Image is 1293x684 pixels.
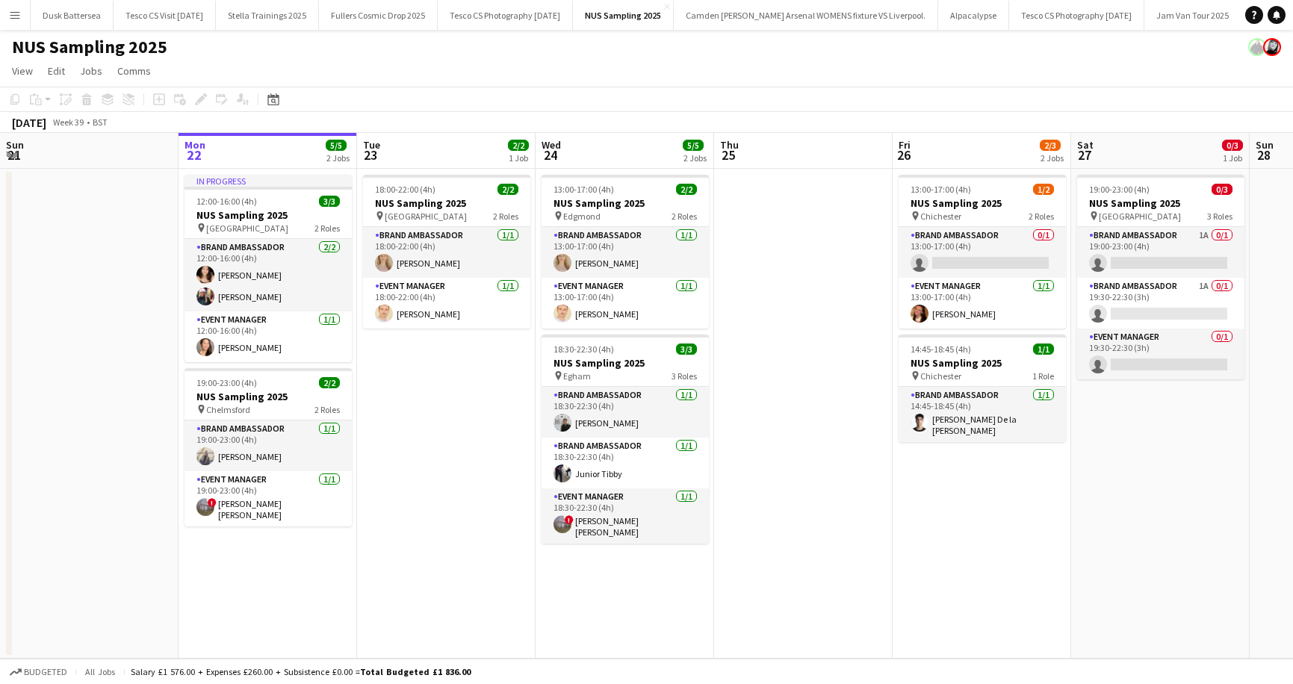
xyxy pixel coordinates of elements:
[206,223,288,234] span: [GEOGRAPHIC_DATA]
[7,664,69,680] button: Budgeted
[6,61,39,81] a: View
[899,138,911,152] span: Fri
[899,356,1066,370] h3: NUS Sampling 2025
[899,387,1066,442] app-card-role: Brand Ambassador1/114:45-18:45 (4h)[PERSON_NAME] De la [PERSON_NAME]
[938,1,1009,30] button: Alpacalypse
[573,1,674,30] button: NUS Sampling 2025
[554,343,614,355] span: 18:30-22:30 (4h)
[899,278,1066,329] app-card-role: Event Manager1/113:00-17:00 (4h)[PERSON_NAME]
[542,335,709,544] app-job-card: 18:30-22:30 (4h)3/3NUS Sampling 2025 Egham3 RolesBrand Ambassador1/118:30-22:30 (4h)[PERSON_NAME]...
[12,36,167,58] h1: NUS Sampling 2025
[1041,152,1064,164] div: 2 Jobs
[12,115,46,130] div: [DATE]
[718,146,739,164] span: 25
[216,1,319,30] button: Stella Trainings 2025
[1222,140,1243,151] span: 0/3
[899,196,1066,210] h3: NUS Sampling 2025
[683,152,707,164] div: 2 Jobs
[93,116,108,128] div: BST
[563,370,591,382] span: Egham
[31,1,114,30] button: Dusk Battersea
[185,239,352,311] app-card-role: Brand Ambassador2/212:00-16:00 (4h)[PERSON_NAME][PERSON_NAME]
[185,311,352,362] app-card-role: Event Manager1/112:00-16:00 (4h)[PERSON_NAME]
[319,1,438,30] button: Fullers Cosmic Drop 2025
[899,227,1066,278] app-card-role: Brand Ambassador0/113:00-17:00 (4h)
[42,61,71,81] a: Edit
[920,370,961,382] span: Chichester
[6,138,24,152] span: Sun
[676,343,697,355] span: 3/3
[911,343,971,355] span: 14:45-18:45 (4h)
[185,175,352,362] app-job-card: In progress12:00-16:00 (4h)3/3NUS Sampling 2025 [GEOGRAPHIC_DATA]2 RolesBrand Ambassador2/212:00-...
[542,387,709,438] app-card-role: Brand Ambassador1/118:30-22:30 (4h)[PERSON_NAME]
[4,146,24,164] span: 21
[542,438,709,488] app-card-role: Brand Ambassador1/118:30-22:30 (4h)Junior Tibby
[920,211,961,222] span: Chichester
[542,227,709,278] app-card-role: Brand Ambassador1/113:00-17:00 (4h)[PERSON_NAME]
[672,370,697,382] span: 3 Roles
[438,1,573,30] button: Tesco CS Photography [DATE]
[1077,138,1094,152] span: Sat
[48,64,65,78] span: Edit
[363,278,530,329] app-card-role: Event Manager1/118:00-22:00 (4h)[PERSON_NAME]
[899,175,1066,329] app-job-card: 13:00-17:00 (4h)1/2NUS Sampling 2025 Chichester2 RolesBrand Ambassador0/113:00-17:00 (4h) Event M...
[182,146,205,164] span: 22
[80,64,102,78] span: Jobs
[1040,140,1061,151] span: 2/3
[185,471,352,526] app-card-role: Event Manager1/119:00-23:00 (4h)![PERSON_NAME] [PERSON_NAME]
[319,377,340,388] span: 2/2
[542,175,709,329] app-job-card: 13:00-17:00 (4h)2/2NUS Sampling 2025 Edgmond2 RolesBrand Ambassador1/113:00-17:00 (4h)[PERSON_NAM...
[314,223,340,234] span: 2 Roles
[74,61,108,81] a: Jobs
[509,152,528,164] div: 1 Job
[1077,329,1244,379] app-card-role: Event Manager0/119:30-22:30 (3h)
[896,146,911,164] span: 26
[1077,278,1244,329] app-card-role: Brand Ambassador1A0/119:30-22:30 (3h)
[1029,211,1054,222] span: 2 Roles
[12,64,33,78] span: View
[565,515,574,524] span: !
[185,368,352,526] app-job-card: 19:00-23:00 (4h)2/2NUS Sampling 2025 Chelmsford2 RolesBrand Ambassador1/119:00-23:00 (4h)[PERSON_...
[720,138,739,152] span: Thu
[542,196,709,210] h3: NUS Sampling 2025
[117,64,151,78] span: Comms
[683,140,704,151] span: 5/5
[554,184,614,195] span: 13:00-17:00 (4h)
[185,420,352,471] app-card-role: Brand Ambassador1/119:00-23:00 (4h)[PERSON_NAME]
[363,175,530,329] app-job-card: 18:00-22:00 (4h)2/2NUS Sampling 2025 [GEOGRAPHIC_DATA]2 RolesBrand Ambassador1/118:00-22:00 (4h)[...
[539,146,561,164] span: 24
[899,335,1066,442] div: 14:45-18:45 (4h)1/1NUS Sampling 2025 Chichester1 RoleBrand Ambassador1/114:45-18:45 (4h)[PERSON_N...
[563,211,601,222] span: Edgmond
[1253,146,1274,164] span: 28
[1077,175,1244,379] div: 19:00-23:00 (4h)0/3NUS Sampling 2025 [GEOGRAPHIC_DATA]3 RolesBrand Ambassador1A0/119:00-23:00 (4h...
[185,390,352,403] h3: NUS Sampling 2025
[363,227,530,278] app-card-role: Brand Ambassador1/118:00-22:00 (4h)[PERSON_NAME]
[1248,38,1266,56] app-user-avatar: Danielle Ferguson
[676,184,697,195] span: 2/2
[1075,146,1094,164] span: 27
[497,184,518,195] span: 2/2
[185,208,352,222] h3: NUS Sampling 2025
[1223,152,1242,164] div: 1 Job
[196,377,257,388] span: 19:00-23:00 (4h)
[361,146,380,164] span: 23
[114,1,216,30] button: Tesco CS Visit [DATE]
[1033,184,1054,195] span: 1/2
[911,184,971,195] span: 13:00-17:00 (4h)
[1099,211,1181,222] span: [GEOGRAPHIC_DATA]
[1256,138,1274,152] span: Sun
[542,278,709,329] app-card-role: Event Manager1/113:00-17:00 (4h)[PERSON_NAME]
[24,667,67,677] span: Budgeted
[111,61,157,81] a: Comms
[82,666,118,677] span: All jobs
[185,138,205,152] span: Mon
[49,116,87,128] span: Week 39
[672,211,697,222] span: 2 Roles
[363,196,530,210] h3: NUS Sampling 2025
